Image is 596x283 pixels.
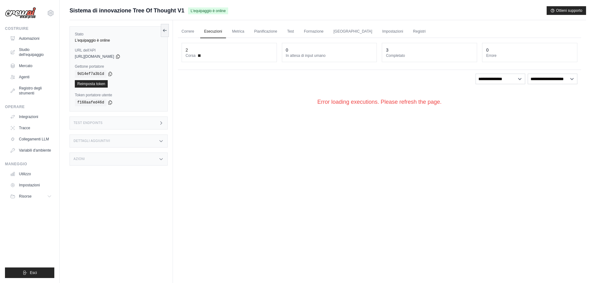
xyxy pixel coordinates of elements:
a: Metrica [228,25,248,38]
font: Maneggio [5,162,27,166]
font: URL dell'API [75,48,96,52]
a: Variabili d'ambiente [7,145,54,155]
div: 0 [486,47,489,53]
font: L'equipaggio è online [191,9,226,13]
font: L'equipaggio è online [75,38,110,43]
font: Metrica [232,29,244,34]
font: Mercato [19,64,32,68]
code: 9d14ef7a3b1d [75,70,106,78]
font: Utilizzo [19,172,31,176]
font: Correre [182,29,194,34]
font: Registri [413,29,426,34]
font: Test [287,29,294,34]
font: Token portatore utente [75,93,112,97]
button: Esci [5,267,54,278]
font: Stato [75,32,84,36]
font: Integrazioni [19,115,38,119]
font: Risorse [19,194,32,199]
font: Dettagli aggiuntivi [74,139,110,143]
code: f168aafed46d [75,99,106,106]
a: Agenti [7,72,54,82]
a: Utilizzo [7,169,54,179]
font: Completato [386,53,405,58]
font: Variabili d'ambiente [19,148,51,153]
div: 2 [186,47,188,53]
img: Logo [5,7,36,19]
div: 0 [286,47,288,53]
font: Esecuzioni [204,29,222,34]
a: Reimposta token [75,80,108,88]
a: Formazione [300,25,327,38]
font: Automazioni [19,36,39,41]
a: Impostazioni [378,25,407,38]
font: Impostazioni [19,183,40,187]
font: Operare [5,105,25,109]
font: Registro degli strumenti [19,86,42,95]
font: In attesa di input umano [286,53,326,58]
a: [GEOGRAPHIC_DATA] [330,25,376,38]
a: Integrazioni [7,112,54,122]
div: 3 [386,47,388,53]
a: Tracce [7,123,54,133]
a: Collegamenti LLM [7,134,54,144]
a: Pianificazione [251,25,281,38]
font: Costruire [5,26,29,31]
font: Corsa [186,53,196,58]
font: Agenti [19,75,29,79]
font: Collegamenti LLM [19,137,49,141]
font: Pianificazione [254,29,277,34]
a: Studio dell'equipaggio [7,45,54,60]
a: Automazioni [7,34,54,43]
font: Errore [486,53,496,58]
a: Esecuzioni [200,25,226,38]
a: Impostazioni [7,180,54,190]
font: Ottieni supporto [556,8,582,13]
font: Gettone portatore [75,64,104,69]
button: Ottieni supporto [547,6,586,15]
a: Mercato [7,61,54,71]
font: [URL][DOMAIN_NAME] [75,54,114,59]
font: Impostazioni [382,29,403,34]
font: Esci [30,271,37,275]
font: Studio dell'equipaggio [19,48,44,57]
font: Formazione [304,29,323,34]
font: [GEOGRAPHIC_DATA] [333,29,372,34]
a: Correre [178,25,198,38]
h3: Test Endpoints [74,121,103,125]
div: Error loading executions. Please refresh the page. [178,88,581,116]
button: Risorse [7,191,54,201]
font: Azioni [74,157,85,161]
a: Test [283,25,298,38]
font: Tracce [19,126,30,130]
font: Reimposta token [77,82,105,86]
a: Registri [409,25,430,38]
a: Registro degli strumenti [7,83,54,98]
font: Sistema di innovazione Tree Of Thought V1 [70,7,184,14]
